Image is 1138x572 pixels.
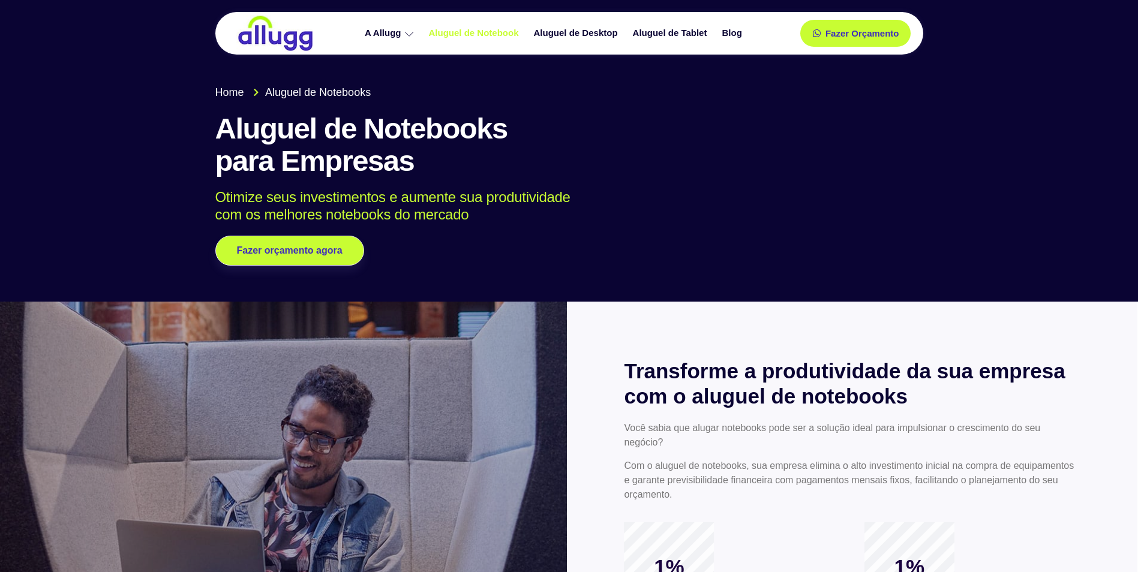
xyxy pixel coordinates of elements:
[716,23,750,44] a: Blog
[825,29,899,38] span: Fazer Orçamento
[624,459,1080,502] p: Com o aluguel de notebooks, sua empresa elimina o alto investimento inicial na compra de equipame...
[215,85,244,101] span: Home
[215,189,906,224] p: Otimize seus investimentos e aumente sua produtividade com os melhores notebooks do mercado
[215,113,923,177] h1: Aluguel de Notebooks para Empresas
[237,246,343,255] span: Fazer orçamento agora
[627,23,716,44] a: Aluguel de Tablet
[262,85,371,101] span: Aluguel de Notebooks
[624,359,1080,409] h2: Transforme a produtividade da sua empresa com o aluguel de notebooks
[528,23,627,44] a: Aluguel de Desktop
[800,20,911,47] a: Fazer Orçamento
[423,23,528,44] a: Aluguel de Notebook
[215,236,364,266] a: Fazer orçamento agora
[236,15,314,52] img: locação de TI é Allugg
[624,421,1080,450] p: Você sabia que alugar notebooks pode ser a solução ideal para impulsionar o crescimento do seu ne...
[359,23,423,44] a: A Allugg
